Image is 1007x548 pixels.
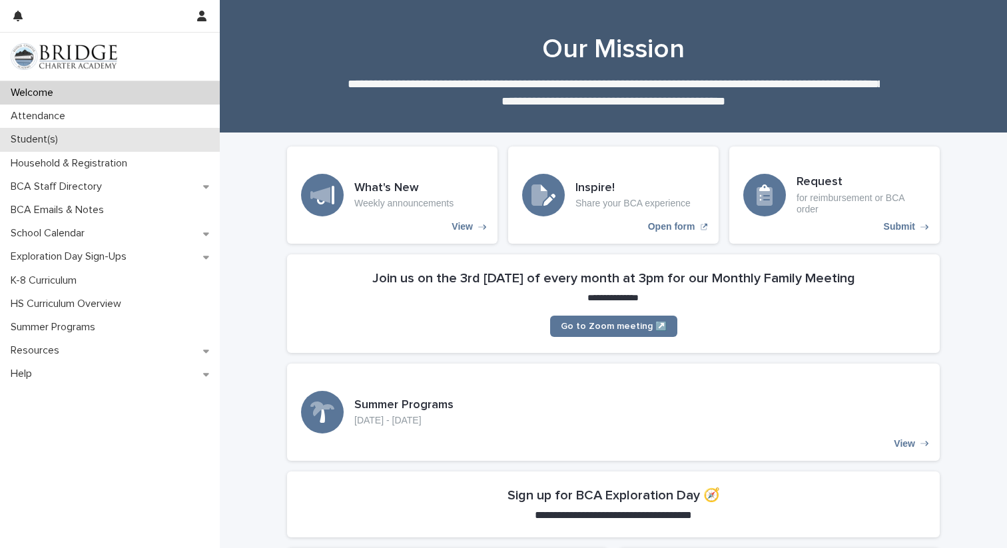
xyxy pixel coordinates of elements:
span: Go to Zoom meeting ↗️ [561,322,667,331]
p: Share your BCA experience [575,198,691,209]
h3: Request [797,175,926,190]
p: Submit [884,221,915,232]
h2: Join us on the 3rd [DATE] of every month at 3pm for our Monthly Family Meeting [372,270,855,286]
h3: Summer Programs [354,398,454,413]
p: [DATE] - [DATE] [354,415,454,426]
p: HS Curriculum Overview [5,298,132,310]
p: School Calendar [5,227,95,240]
p: Open form [648,221,695,232]
img: V1C1m3IdTEidaUdm9Hs0 [11,43,117,70]
p: Exploration Day Sign-Ups [5,250,137,263]
a: Go to Zoom meeting ↗️ [550,316,677,337]
p: Weekly announcements [354,198,454,209]
p: View [894,438,915,449]
a: Submit [729,146,940,244]
p: View [452,221,473,232]
h1: Our Mission [287,33,940,65]
p: BCA Staff Directory [5,180,113,193]
p: K-8 Curriculum [5,274,87,287]
p: Welcome [5,87,64,99]
p: Attendance [5,110,76,123]
a: Open form [508,146,719,244]
p: BCA Emails & Notes [5,204,115,216]
h2: Sign up for BCA Exploration Day 🧭 [507,487,720,503]
a: View [287,146,498,244]
p: Household & Registration [5,157,138,170]
p: Student(s) [5,133,69,146]
p: Help [5,368,43,380]
h3: Inspire! [575,181,691,196]
p: for reimbursement or BCA order [797,192,926,215]
a: View [287,364,940,461]
p: Resources [5,344,70,357]
h3: What's New [354,181,454,196]
p: Summer Programs [5,321,106,334]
